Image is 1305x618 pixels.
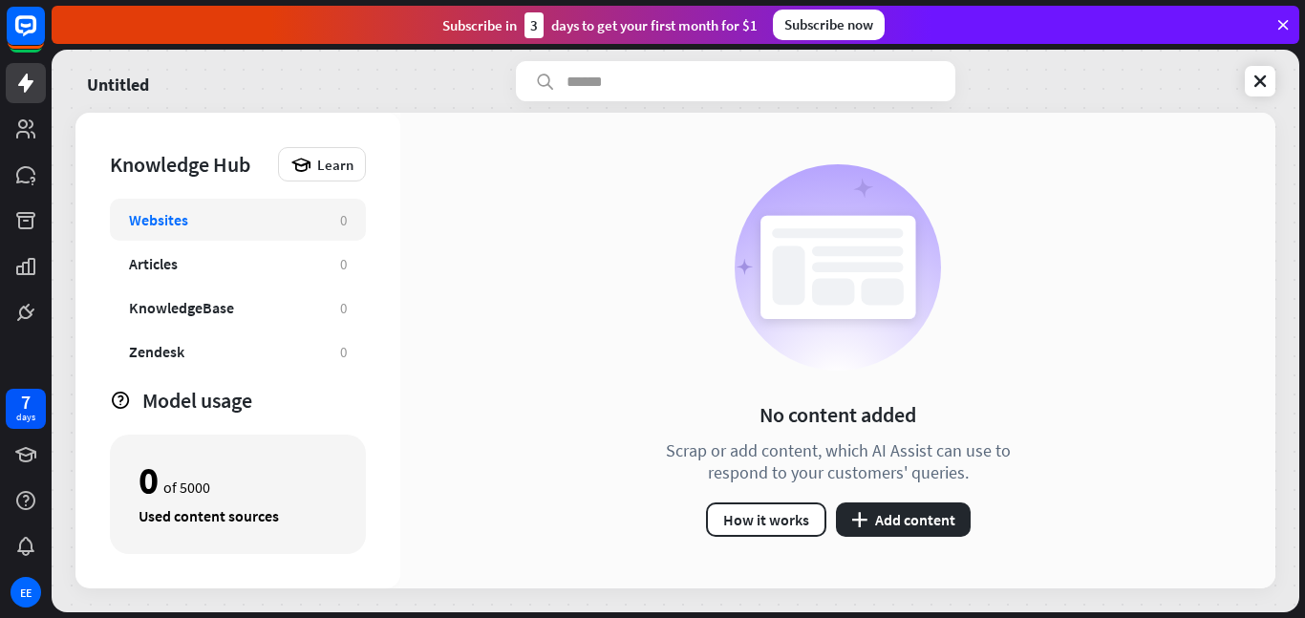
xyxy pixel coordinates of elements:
[836,502,971,537] button: plusAdd content
[340,343,347,361] div: 0
[139,506,337,525] div: Used content sources
[15,8,73,65] button: Open LiveChat chat widget
[524,12,544,38] div: 3
[87,61,149,101] a: Untitled
[16,411,35,424] div: days
[129,254,178,273] div: Articles
[340,211,347,229] div: 0
[851,512,867,527] i: plus
[11,577,41,607] div: EE
[21,394,31,411] div: 7
[442,12,758,38] div: Subscribe in days to get your first month for $1
[139,464,159,497] div: 0
[6,389,46,429] a: 7 days
[139,464,337,497] div: of 5000
[759,401,916,428] div: No content added
[340,299,347,317] div: 0
[110,151,268,178] div: Knowledge Hub
[317,156,353,174] span: Learn
[642,439,1034,483] div: Scrap or add content, which AI Assist can use to respond to your customers' queries.
[129,210,188,229] div: Websites
[129,298,234,317] div: KnowledgeBase
[340,255,347,273] div: 0
[129,342,184,361] div: Zendesk
[142,387,366,414] div: Model usage
[706,502,826,537] button: How it works
[773,10,885,40] div: Subscribe now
